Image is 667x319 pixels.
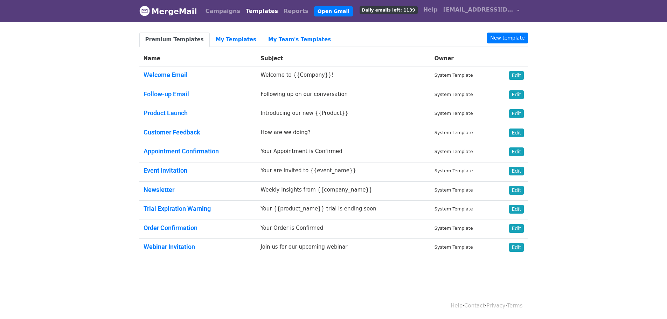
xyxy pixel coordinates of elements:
td: Your {{product_name}} trial is ending soon [256,201,430,220]
a: [EMAIL_ADDRESS][DOMAIN_NAME] [440,3,522,19]
a: Event Invitation [144,167,187,174]
td: Join us for our upcoming webinar [256,239,430,258]
a: Edit [509,109,523,118]
a: Campaigns [203,4,243,18]
a: Edit [509,224,523,233]
a: Customer Feedback [144,129,200,136]
a: Edit [509,167,523,175]
a: Privacy [486,303,505,309]
a: Edit [509,186,523,195]
small: System Template [435,72,473,78]
small: System Template [435,244,473,250]
th: Name [139,50,257,67]
td: Weekly Insights from {{company_name}} [256,181,430,201]
a: Edit [509,243,523,252]
a: MergeMail [139,4,197,19]
a: Reports [281,4,311,18]
a: Appointment Confirmation [144,147,219,155]
small: System Template [435,187,473,193]
a: Premium Templates [139,33,210,47]
a: Product Launch [144,109,188,117]
a: Templates [243,4,281,18]
td: Following up on our conversation [256,86,430,105]
a: Order Confirmation [144,224,197,231]
small: System Template [435,130,473,135]
span: Daily emails left: 1139 [360,6,418,14]
a: My Team's Templates [262,33,337,47]
td: Your Appointment is Confirmed [256,143,430,162]
a: Webinar Invitation [144,243,195,250]
th: Subject [256,50,430,67]
a: Help [451,303,463,309]
td: Welcome to {{Company}}! [256,67,430,86]
a: Edit [509,90,523,99]
a: Edit [509,205,523,214]
a: Help [421,3,440,17]
a: Terms [507,303,522,309]
small: System Template [435,226,473,231]
small: System Template [435,206,473,211]
th: Owner [430,50,496,67]
span: [EMAIL_ADDRESS][DOMAIN_NAME] [443,6,513,14]
td: Your Order is Confirmed [256,220,430,239]
a: Edit [509,129,523,137]
img: MergeMail logo [139,6,150,16]
a: Welcome Email [144,71,188,78]
small: System Template [435,149,473,154]
a: Contact [464,303,485,309]
a: Follow-up Email [144,90,189,98]
a: Edit [509,147,523,156]
a: Edit [509,71,523,80]
small: System Template [435,92,473,97]
td: Introducing our new {{Product}} [256,105,430,124]
td: Your are invited to {{event_name}} [256,162,430,181]
a: Daily emails left: 1139 [357,3,421,17]
a: Trial Expiration Warning [144,205,211,212]
td: How are we doing? [256,124,430,143]
small: System Template [435,111,473,116]
a: Newsletter [144,186,174,193]
a: My Templates [210,33,262,47]
small: System Template [435,168,473,173]
a: Open Gmail [314,6,353,16]
a: New template [487,33,528,43]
